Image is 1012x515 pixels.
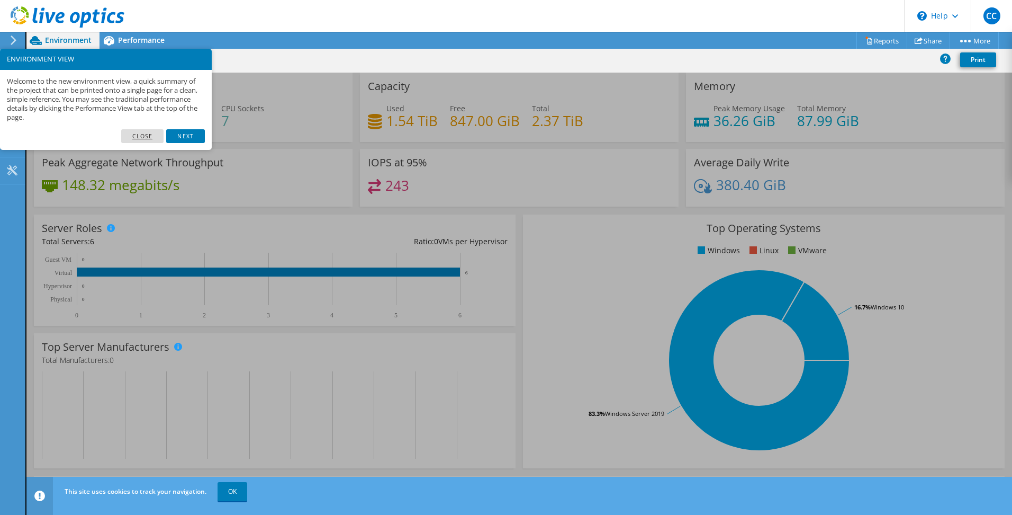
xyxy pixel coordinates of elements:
[983,7,1000,24] span: CC
[166,129,204,143] a: Next
[7,56,205,63] h3: ENVIRONMENT VIEW
[960,52,996,67] a: Print
[65,487,206,496] span: This site uses cookies to track your navigation.
[45,35,92,45] span: Environment
[907,32,950,49] a: Share
[118,35,165,45] span: Performance
[856,32,907,49] a: Reports
[950,32,999,49] a: More
[7,77,205,122] p: Welcome to the new environment view, a quick summary of the project that can be printed onto a si...
[218,482,247,501] a: OK
[917,11,927,21] svg: \n
[121,129,164,143] a: Close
